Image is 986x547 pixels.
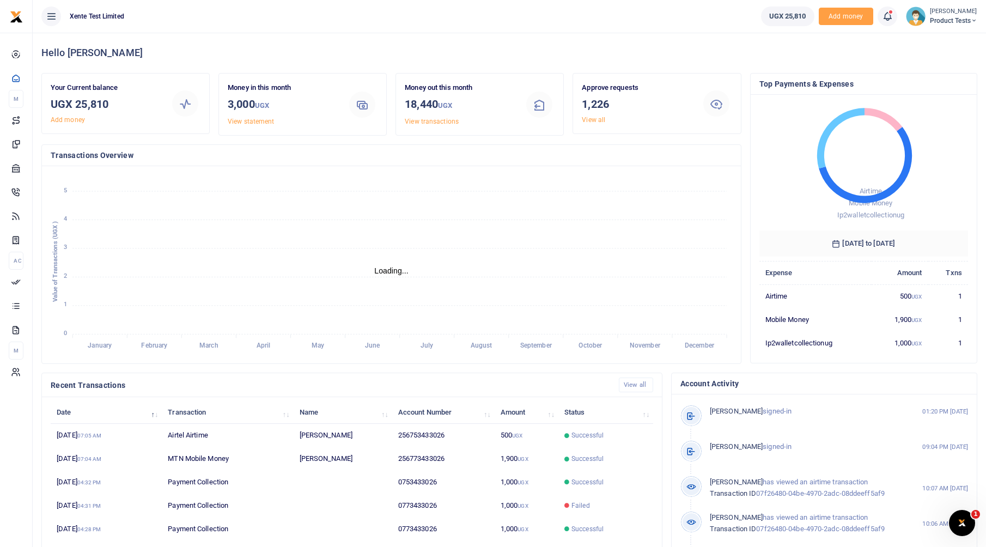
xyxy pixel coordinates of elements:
[906,7,926,26] img: profile-user
[710,525,756,533] span: Transaction ID
[928,284,968,308] td: 1
[228,96,338,114] h3: 3,000
[64,187,67,194] tspan: 5
[849,199,892,207] span: Mobile Money
[228,118,274,125] a: View statement
[421,342,433,350] tspan: July
[922,484,968,493] small: 10:07 AM [DATE]
[582,116,605,124] a: View all
[837,211,904,219] span: Ip2walletcollectionug
[759,261,872,284] th: Expense
[872,331,928,354] td: 1,000
[619,378,653,392] a: View all
[9,90,23,108] li: M
[495,447,558,471] td: 1,900
[77,503,101,509] small: 04:31 PM
[518,503,528,509] small: UGX
[928,308,968,331] td: 1
[141,342,167,350] tspan: February
[9,342,23,360] li: M
[392,424,495,447] td: 256753433026
[911,317,922,323] small: UGX
[911,341,922,347] small: UGX
[685,342,715,350] tspan: December
[759,331,872,354] td: Ip2walletcollectionug
[51,82,161,94] p: Your Current balance
[520,342,552,350] tspan: September
[392,494,495,518] td: 0773433026
[579,342,602,350] tspan: October
[757,7,819,26] li: Wallet ballance
[558,400,653,424] th: Status: activate to sort column ascending
[710,441,903,453] p: signed-in
[374,266,409,275] text: Loading...
[471,342,492,350] tspan: August
[77,479,101,485] small: 04:32 PM
[872,284,928,308] td: 500
[710,442,763,451] span: [PERSON_NAME]
[9,252,23,270] li: Ac
[405,96,515,114] h3: 18,440
[77,433,102,439] small: 07:05 AM
[51,518,162,541] td: [DATE]
[162,494,293,518] td: Payment Collection
[365,342,380,350] tspan: June
[710,512,903,535] p: has viewed an airtime transaction 07f26480-04be-4970-2adc-08ddeeff5af9
[930,7,977,16] small: [PERSON_NAME]
[819,8,873,26] li: Toup your wallet
[819,11,873,20] a: Add money
[518,479,528,485] small: UGX
[77,456,102,462] small: 07:04 AM
[571,430,604,440] span: Successful
[571,501,590,510] span: Failed
[710,406,903,417] p: signed-in
[51,400,162,424] th: Date: activate to sort column descending
[759,284,872,308] td: Airtime
[911,294,922,300] small: UGX
[495,518,558,541] td: 1,000
[906,7,977,26] a: profile-user [PERSON_NAME] Product Tests
[10,12,23,20] a: logo-small logo-large logo-large
[51,447,162,471] td: [DATE]
[293,447,392,471] td: [PERSON_NAME]
[51,116,85,124] a: Add money
[949,510,975,536] iframe: Intercom live chat
[257,342,271,350] tspan: April
[819,8,873,26] span: Add money
[64,301,67,308] tspan: 1
[77,526,101,532] small: 04:28 PM
[680,378,968,390] h4: Account Activity
[255,101,269,110] small: UGX
[392,518,495,541] td: 0773433026
[495,400,558,424] th: Amount: activate to sort column ascending
[495,471,558,494] td: 1,000
[51,494,162,518] td: [DATE]
[64,244,67,251] tspan: 3
[162,471,293,494] td: Payment Collection
[312,342,324,350] tspan: May
[518,456,528,462] small: UGX
[228,82,338,94] p: Money in this month
[922,442,968,452] small: 09:04 PM [DATE]
[759,230,969,257] h6: [DATE] to [DATE]
[64,330,67,337] tspan: 0
[512,433,522,439] small: UGX
[922,407,968,416] small: 01:20 PM [DATE]
[64,272,67,279] tspan: 2
[405,118,459,125] a: View transactions
[928,331,968,354] td: 1
[65,11,129,21] span: Xente Test Limited
[10,10,23,23] img: logo-small
[630,342,661,350] tspan: November
[64,215,67,222] tspan: 4
[710,489,756,497] span: Transaction ID
[582,82,692,94] p: Approve requests
[971,510,980,519] span: 1
[51,424,162,447] td: [DATE]
[710,477,903,500] p: has viewed an airtime transaction 07f26480-04be-4970-2adc-08ddeeff5af9
[162,400,293,424] th: Transaction: activate to sort column ascending
[392,400,495,424] th: Account Number: activate to sort column ascending
[872,261,928,284] th: Amount
[582,96,692,112] h3: 1,226
[162,424,293,447] td: Airtel Airtime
